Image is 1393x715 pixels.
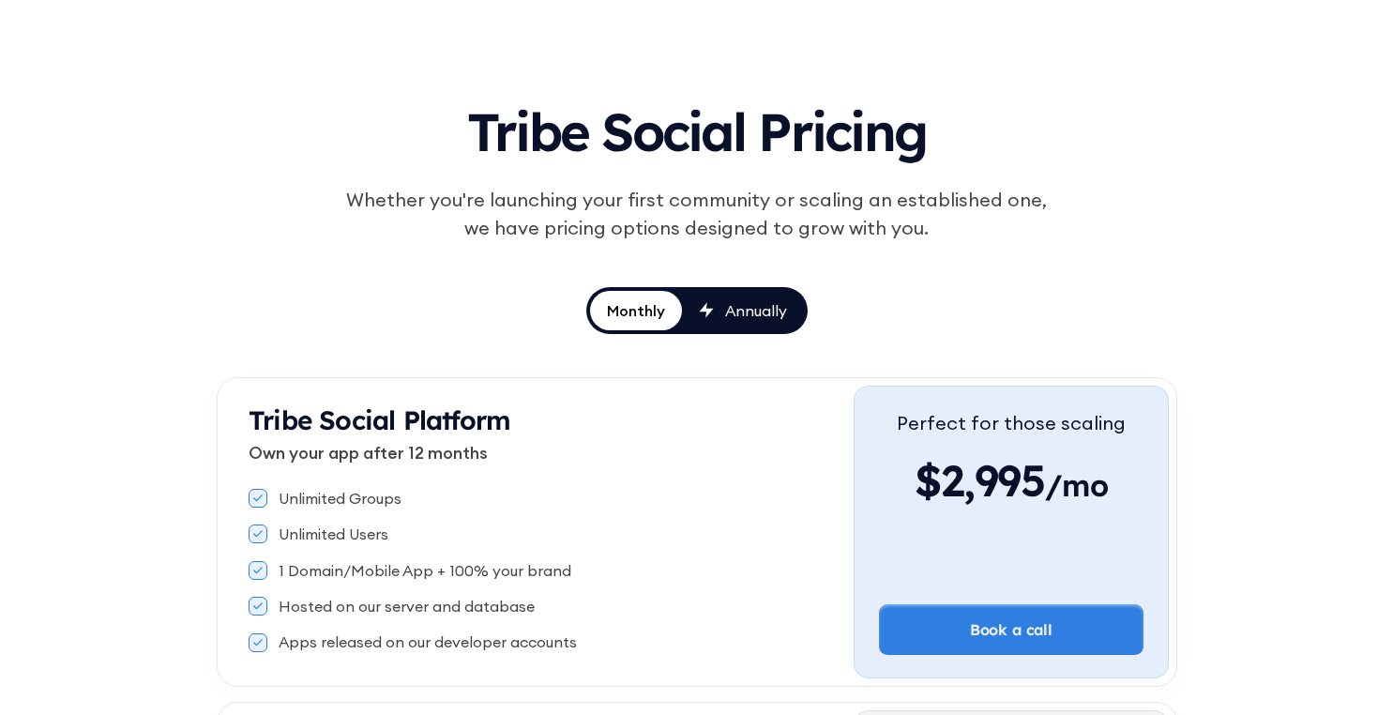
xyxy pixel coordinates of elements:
div: Annually [725,300,787,321]
div: Unlimited Users [279,524,388,544]
p: Own your app after 12 months [249,440,854,465]
div: Monthly [607,300,665,321]
div: Unlimited Groups [279,488,401,509]
div: $2,995 [897,452,1126,509]
span: /mo [1045,466,1108,513]
a: Book a call [879,604,1143,655]
div: Hosted on our server and database [279,596,535,616]
div: Perfect for those scaling [897,409,1126,437]
strong: Tribe Social Platform [249,403,510,436]
div: Apps released on our developer accounts [279,631,577,652]
div: Whether you're launching your first community or scaling an established one, we have pricing opti... [337,186,1057,242]
div: 1 Domain/Mobile App + 100% your brand [279,560,571,581]
h1: Tribe Social Pricing [262,84,1132,171]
